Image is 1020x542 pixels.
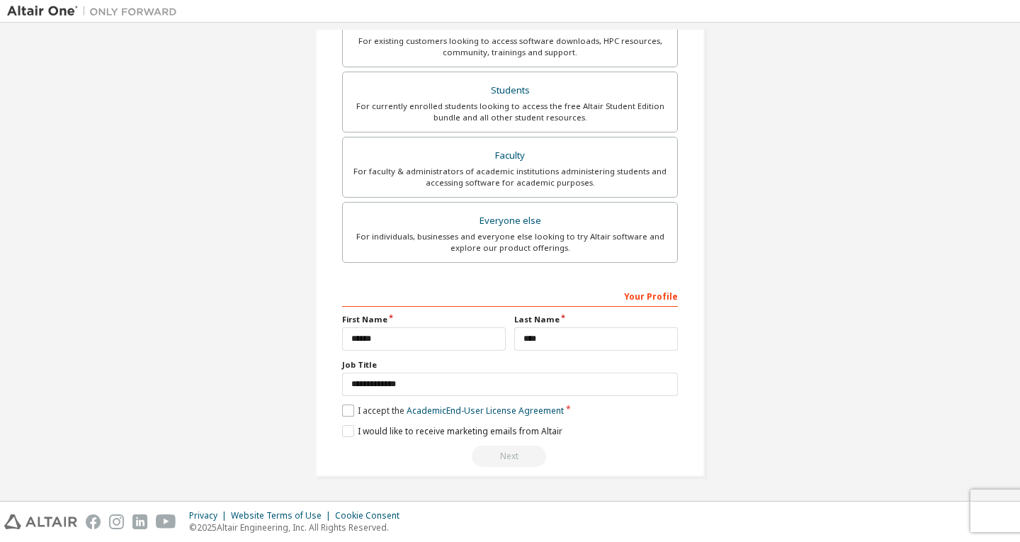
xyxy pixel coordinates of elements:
div: Website Terms of Use [231,510,335,521]
label: Last Name [514,314,678,325]
div: Students [351,81,669,101]
a: Academic End-User License Agreement [407,405,564,417]
label: I would like to receive marketing emails from Altair [342,425,562,437]
div: For existing customers looking to access software downloads, HPC resources, community, trainings ... [351,35,669,58]
label: I accept the [342,405,564,417]
img: youtube.svg [156,514,176,529]
div: Faculty [351,146,669,166]
div: Everyone else [351,211,669,231]
img: Altair One [7,4,184,18]
label: Job Title [342,359,678,371]
div: Your Profile [342,284,678,307]
img: instagram.svg [109,514,124,529]
img: linkedin.svg [132,514,147,529]
p: © 2025 Altair Engineering, Inc. All Rights Reserved. [189,521,408,533]
div: Cookie Consent [335,510,408,521]
div: For currently enrolled students looking to access the free Altair Student Edition bundle and all ... [351,101,669,123]
div: Privacy [189,510,231,521]
div: Read and acccept EULA to continue [342,446,678,467]
img: facebook.svg [86,514,101,529]
div: For faculty & administrators of academic institutions administering students and accessing softwa... [351,166,669,188]
label: First Name [342,314,506,325]
div: For individuals, businesses and everyone else looking to try Altair software and explore our prod... [351,231,669,254]
img: altair_logo.svg [4,514,77,529]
